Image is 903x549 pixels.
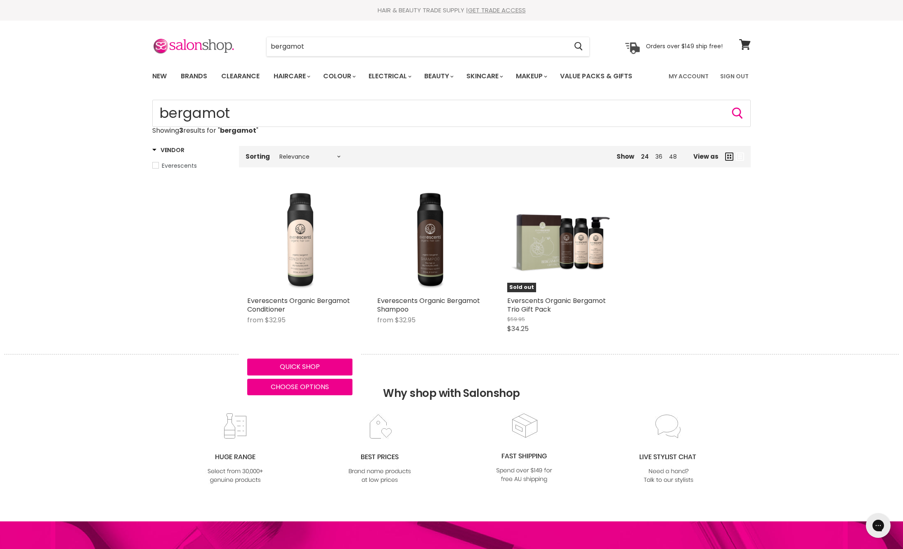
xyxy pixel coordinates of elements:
[4,354,899,412] h2: Why shop with Salonshop
[247,315,263,325] span: from
[162,162,197,170] span: Everescents
[146,68,173,85] a: New
[247,187,352,292] img: Everescents Organic Bergamot Conditioner
[317,68,361,85] a: Colour
[507,187,612,292] img: Everscents Organic Bergamot Trio Gift Pack
[247,296,350,314] a: Everescents Organic Bergamot Conditioner
[862,510,895,541] iframe: Gorgias live chat messenger
[215,68,266,85] a: Clearance
[202,413,269,485] img: range2_8cf790d4-220e-469f-917d-a18fed3854b6.jpg
[179,126,183,135] strong: 3
[267,68,315,85] a: Haircare
[418,68,459,85] a: Beauty
[731,107,744,120] button: Search
[346,413,413,485] img: prices.jpg
[152,146,184,154] h3: Vendor
[510,68,552,85] a: Makeup
[641,152,649,161] a: 24
[146,64,651,88] ul: Main menu
[152,161,229,170] a: Everescents
[265,315,286,325] span: $32.95
[715,68,754,85] a: Sign Out
[646,42,723,50] p: Orders over $149 ship free!
[507,187,612,292] a: Everscents Organic Bergamot Trio Gift PackSold out
[377,315,393,325] span: from
[220,126,256,135] strong: bergamot
[152,100,751,127] input: Search
[617,152,634,161] span: Show
[669,152,677,161] a: 48
[395,315,416,325] span: $32.95
[175,68,213,85] a: Brands
[460,68,508,85] a: Skincare
[507,296,606,314] a: Everscents Organic Bergamot Trio Gift Pack
[271,382,329,392] span: Choose options
[554,68,638,85] a: Value Packs & Gifts
[247,379,352,395] button: Choose options
[152,127,751,134] p: Showing results for " "
[246,153,270,160] label: Sorting
[142,64,761,88] nav: Main
[267,37,567,56] input: Search
[655,152,662,161] a: 36
[468,6,526,14] a: GET TRADE ACCESS
[507,324,529,333] span: $34.25
[377,296,480,314] a: Everescents Organic Bergamot Shampoo
[152,100,751,127] form: Product
[377,187,482,292] img: Everescents Organic Bergamot Shampoo
[507,315,525,323] span: $59.95
[664,68,714,85] a: My Account
[247,359,352,375] button: Quick shop
[266,37,590,56] form: Product
[635,413,702,485] img: chat_c0a1c8f7-3133-4fc6-855f-7264552747f6.jpg
[567,37,589,56] button: Search
[507,283,536,292] span: Sold out
[693,153,719,160] span: View as
[362,68,416,85] a: Electrical
[491,412,558,484] img: fast.jpg
[142,6,761,14] div: HAIR & BEAUTY TRADE SUPPLY |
